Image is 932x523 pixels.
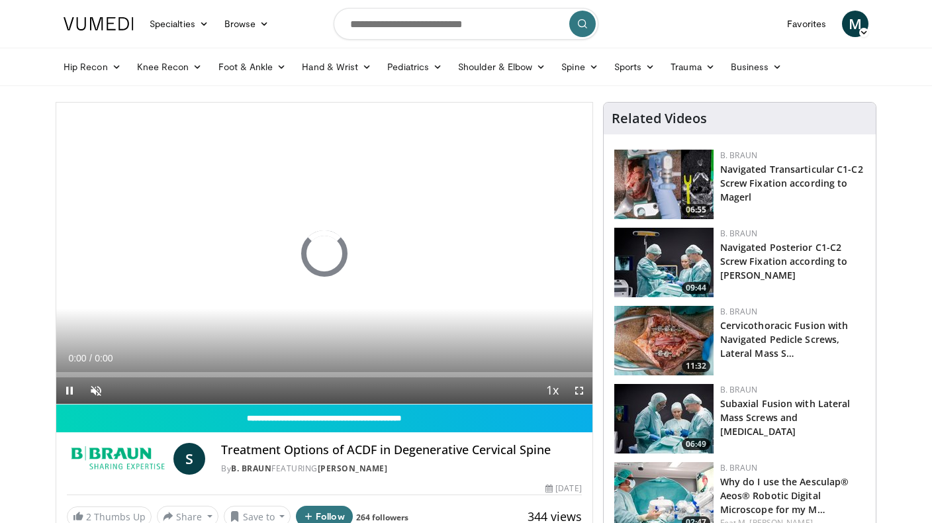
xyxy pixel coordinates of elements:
button: Pause [56,377,83,404]
a: Navigated Posterior C1-C2 Screw Fixation according to [PERSON_NAME] [720,241,848,281]
a: B. Braun [720,462,757,473]
a: B. Braun [720,384,757,395]
span: 06:55 [682,204,710,216]
a: 264 followers [356,512,408,523]
a: B. Braun [720,306,757,317]
a: Hip Recon [56,54,129,80]
div: [DATE] [545,483,581,495]
span: 0:00 [95,353,113,363]
div: Progress Bar [56,372,592,377]
button: Playback Rate [539,377,566,404]
button: Fullscreen [566,377,592,404]
a: Favorites [779,11,834,37]
img: B. Braun [67,443,168,475]
a: Foot & Ankle [210,54,295,80]
a: Business [723,54,790,80]
a: B. Braun [231,463,271,474]
img: VuMedi Logo [64,17,134,30]
a: Spine [553,54,606,80]
a: Navigated Transarticular C1-C2 Screw Fixation according to Magerl [720,163,863,203]
div: By FEATURING [221,463,581,475]
button: Unmute [83,377,109,404]
a: 11:32 [614,306,714,375]
span: 09:44 [682,282,710,294]
span: 2 [86,510,91,523]
a: S [173,443,205,475]
a: Browse [216,11,277,37]
img: f8410e01-fc31-46c0-a1b2-4166cf12aee9.jpg.150x105_q85_crop-smart_upscale.jpg [614,150,714,219]
h4: Treatment Options of ACDF in Degenerative Cervical Spine [221,443,581,457]
a: 06:55 [614,150,714,219]
a: M [842,11,868,37]
img: d7edaa70-cf86-4a85-99b9-dc038229caed.jpg.150x105_q85_crop-smart_upscale.jpg [614,384,714,453]
span: 0:00 [68,353,86,363]
video-js: Video Player [56,103,592,404]
a: Specialties [142,11,216,37]
a: 09:44 [614,228,714,297]
a: B. Braun [720,150,757,161]
a: [PERSON_NAME] [318,463,388,474]
span: 11:32 [682,360,710,372]
a: Hand & Wrist [294,54,379,80]
a: Shoulder & Elbow [450,54,553,80]
span: 06:49 [682,438,710,450]
a: Cervicothoracic Fusion with Navigated Pedicle Screws, Lateral Mass S… [720,319,849,359]
a: Trauma [663,54,723,80]
a: Subaxial Fusion with Lateral Mass Screws and [MEDICAL_DATA] [720,397,851,438]
h4: Related Videos [612,111,707,126]
a: Why do I use the Aesculap® Aeos® Robotic Digital Microscope for my M… [720,475,849,516]
input: Search topics, interventions [334,8,598,40]
a: Knee Recon [129,54,210,80]
a: Pediatrics [379,54,450,80]
img: 14c2e441-0343-4af7-a441-cf6cc92191f7.jpg.150x105_q85_crop-smart_upscale.jpg [614,228,714,297]
a: Sports [606,54,663,80]
a: B. Braun [720,228,757,239]
img: 48a1d132-3602-4e24-8cc1-5313d187402b.jpg.150x105_q85_crop-smart_upscale.jpg [614,306,714,375]
a: 06:49 [614,384,714,453]
span: / [89,353,92,363]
